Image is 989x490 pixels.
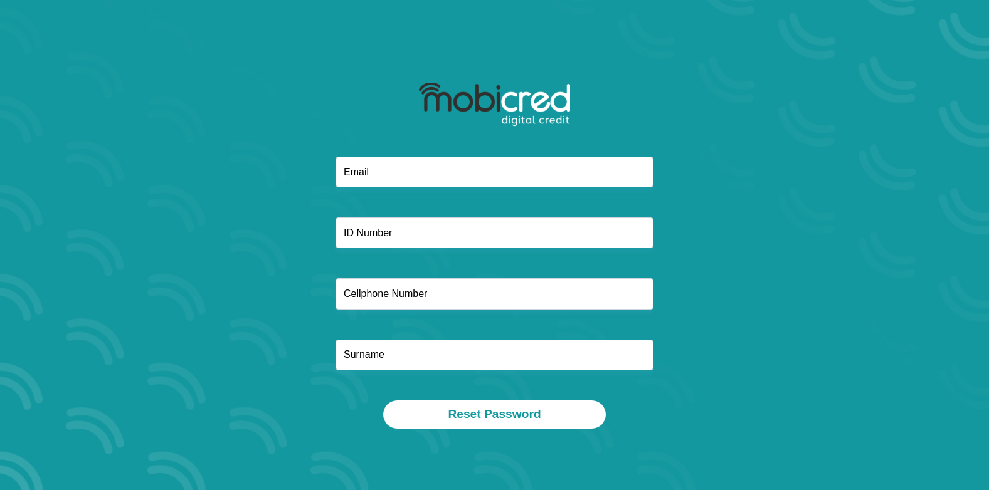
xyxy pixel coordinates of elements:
input: ID Number [336,217,653,248]
img: mobicred logo [419,83,570,127]
button: Reset Password [383,400,605,429]
input: Cellphone Number [336,278,653,309]
input: Surname [336,340,653,370]
input: Email [336,157,653,187]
